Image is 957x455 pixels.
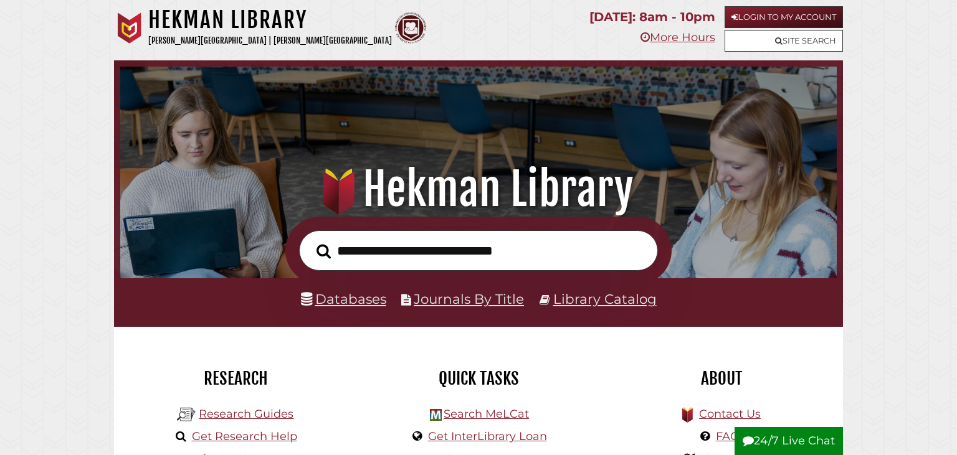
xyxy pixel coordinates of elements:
[725,30,843,52] a: Site Search
[716,429,745,443] a: FAQs
[148,34,392,48] p: [PERSON_NAME][GEOGRAPHIC_DATA] | [PERSON_NAME][GEOGRAPHIC_DATA]
[699,407,761,421] a: Contact Us
[317,244,331,260] i: Search
[366,368,591,389] h2: Quick Tasks
[553,291,657,307] a: Library Catalog
[123,368,348,389] h2: Research
[192,429,297,443] a: Get Research Help
[609,368,834,389] h2: About
[114,12,145,44] img: Calvin University
[395,12,426,44] img: Calvin Theological Seminary
[640,30,715,44] a: More Hours
[301,291,386,307] a: Databases
[430,409,442,421] img: Hekman Library Logo
[725,6,843,28] a: Login to My Account
[310,240,337,262] button: Search
[444,407,529,421] a: Search MeLCat
[199,407,293,421] a: Research Guides
[589,6,715,28] p: [DATE]: 8am - 10pm
[148,6,392,34] h1: Hekman Library
[177,405,196,424] img: Hekman Library Logo
[414,291,524,307] a: Journals By Title
[428,429,547,443] a: Get InterLibrary Loan
[135,162,822,217] h1: Hekman Library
